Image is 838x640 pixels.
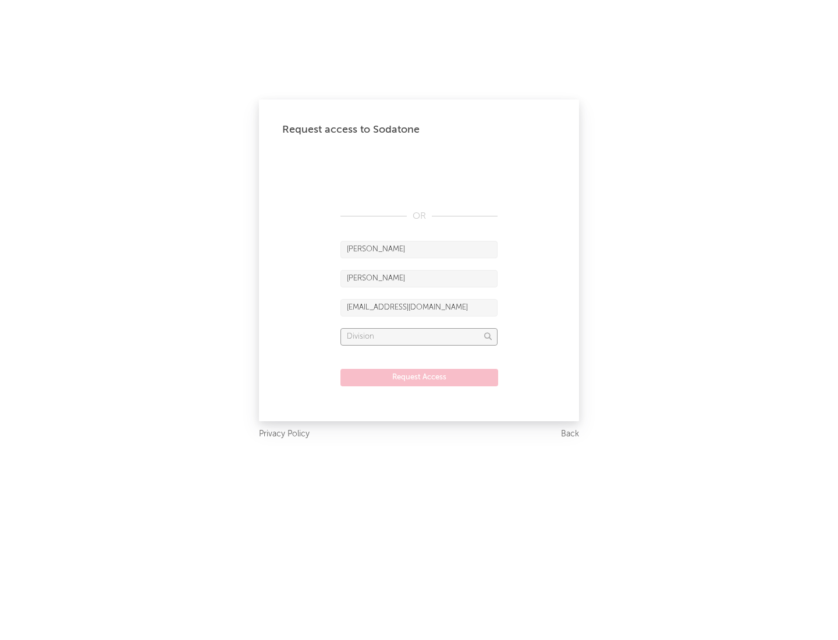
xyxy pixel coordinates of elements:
input: Last Name [340,270,498,287]
input: Division [340,328,498,346]
div: Request access to Sodatone [282,123,556,137]
input: First Name [340,241,498,258]
div: OR [340,209,498,223]
input: Email [340,299,498,317]
a: Privacy Policy [259,427,310,442]
button: Request Access [340,369,498,386]
a: Back [561,427,579,442]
